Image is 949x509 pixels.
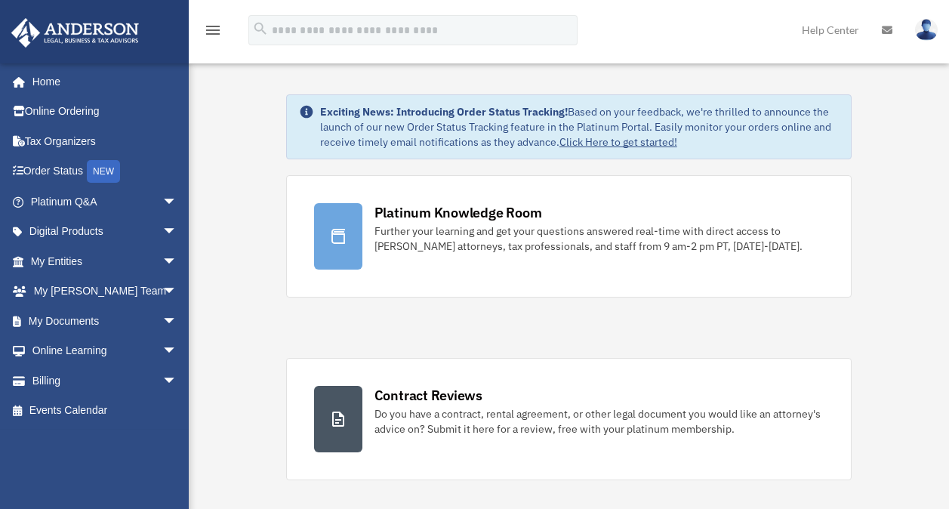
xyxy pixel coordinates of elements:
[204,21,222,39] i: menu
[11,126,200,156] a: Tax Organizers
[252,20,269,37] i: search
[11,276,200,307] a: My [PERSON_NAME] Teamarrow_drop_down
[915,19,938,41] img: User Pic
[162,187,193,217] span: arrow_drop_down
[162,306,193,337] span: arrow_drop_down
[7,18,143,48] img: Anderson Advisors Platinum Portal
[162,366,193,396] span: arrow_drop_down
[286,175,852,298] a: Platinum Knowledge Room Further your learning and get your questions answered real-time with dire...
[374,386,482,405] div: Contract Reviews
[374,406,824,437] div: Do you have a contract, rental agreement, or other legal document you would like an attorney's ad...
[559,135,677,149] a: Click Here to get started!
[162,276,193,307] span: arrow_drop_down
[11,306,200,336] a: My Documentsarrow_drop_down
[11,336,200,366] a: Online Learningarrow_drop_down
[11,396,200,426] a: Events Calendar
[87,160,120,183] div: NEW
[162,246,193,277] span: arrow_drop_down
[11,246,200,276] a: My Entitiesarrow_drop_down
[374,224,824,254] div: Further your learning and get your questions answered real-time with direct access to [PERSON_NAM...
[11,156,200,187] a: Order StatusNEW
[162,336,193,367] span: arrow_drop_down
[11,66,193,97] a: Home
[11,366,200,396] a: Billingarrow_drop_down
[162,217,193,248] span: arrow_drop_down
[204,26,222,39] a: menu
[11,217,200,247] a: Digital Productsarrow_drop_down
[11,187,200,217] a: Platinum Q&Aarrow_drop_down
[11,97,200,127] a: Online Ordering
[320,104,840,150] div: Based on your feedback, we're thrilled to announce the launch of our new Order Status Tracking fe...
[286,358,852,480] a: Contract Reviews Do you have a contract, rental agreement, or other legal document you would like...
[374,203,542,222] div: Platinum Knowledge Room
[320,105,568,119] strong: Exciting News: Introducing Order Status Tracking!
